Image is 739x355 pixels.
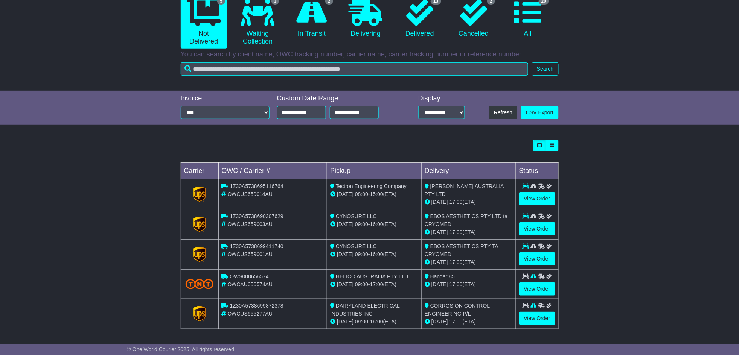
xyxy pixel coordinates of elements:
[370,221,383,227] span: 16:00
[449,281,463,287] span: 17:00
[337,191,354,197] span: [DATE]
[181,50,559,59] p: You can search by client name, OWC tracking number, carrier name, carrier tracking number or refe...
[425,243,498,257] span: EBOS AESTHETICS PTY TA CRYOMED
[227,191,273,197] span: OWCUS659014AU
[336,243,377,249] span: CYNOSURE LLC
[355,191,368,197] span: 08:00
[431,199,448,205] span: [DATE]
[336,213,377,219] span: CYNOSURE LLC
[355,281,368,287] span: 09:00
[337,319,354,325] span: [DATE]
[425,281,513,288] div: (ETA)
[489,106,517,119] button: Refresh
[431,259,448,265] span: [DATE]
[230,273,269,279] span: OWS000656574
[336,183,407,189] span: Tectron Engineering Company
[337,251,354,257] span: [DATE]
[519,222,555,235] a: View Order
[227,251,273,257] span: OWCUS659001AU
[330,250,418,258] div: - (ETA)
[430,273,455,279] span: Hangar 85
[370,251,383,257] span: 16:00
[425,303,490,317] span: CORROSION CONTROL ENGINEERING P/L
[230,243,283,249] span: 1Z30A5738699411740
[449,319,463,325] span: 17:00
[355,251,368,257] span: 09:00
[519,312,555,325] a: View Order
[193,306,206,322] img: GetCarrierServiceLogo
[519,192,555,205] a: View Order
[425,183,504,197] span: [PERSON_NAME] AUSTRALIA PTY LTD
[127,346,236,352] span: © One World Courier 2025. All rights reserved.
[330,318,418,326] div: - (ETA)
[370,191,383,197] span: 15:00
[519,282,555,296] a: View Order
[519,252,555,265] a: View Order
[193,217,206,232] img: GetCarrierServiceLogo
[193,187,206,202] img: GetCarrierServiceLogo
[327,163,422,179] td: Pickup
[425,228,513,236] div: (ETA)
[449,199,463,205] span: 17:00
[330,190,418,198] div: - (ETA)
[181,163,218,179] td: Carrier
[355,319,368,325] span: 09:00
[449,259,463,265] span: 17:00
[186,279,214,289] img: TNT_Domestic.png
[227,311,273,317] span: OWCUS655277AU
[227,221,273,227] span: OWCUS659003AU
[330,281,418,288] div: - (ETA)
[370,319,383,325] span: 16:00
[431,229,448,235] span: [DATE]
[230,213,283,219] span: 1Z30A5738690307629
[227,281,273,287] span: OWCAU656574AU
[330,220,418,228] div: - (ETA)
[431,281,448,287] span: [DATE]
[218,163,327,179] td: OWC / Carrier #
[355,221,368,227] span: 09:00
[425,258,513,266] div: (ETA)
[336,273,408,279] span: HELICO AUSTRALIA PTY LTD
[532,62,558,76] button: Search
[521,106,558,119] a: CSV Export
[370,281,383,287] span: 17:00
[337,221,354,227] span: [DATE]
[431,319,448,325] span: [DATE]
[230,303,283,309] span: 1Z30A5738699872378
[425,213,508,227] span: EBOS AESTHETICS PTY LTD ta CRYOMED
[421,163,516,179] td: Delivery
[449,229,463,235] span: 17:00
[277,94,398,103] div: Custom Date Range
[181,94,270,103] div: Invoice
[330,303,400,317] span: DAIRYLAND ELECTRICAL INDUSTRIES INC
[230,183,283,189] span: 1Z30A5738695116764
[193,247,206,262] img: GetCarrierServiceLogo
[425,318,513,326] div: (ETA)
[516,163,558,179] td: Status
[418,94,465,103] div: Display
[337,281,354,287] span: [DATE]
[425,198,513,206] div: (ETA)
